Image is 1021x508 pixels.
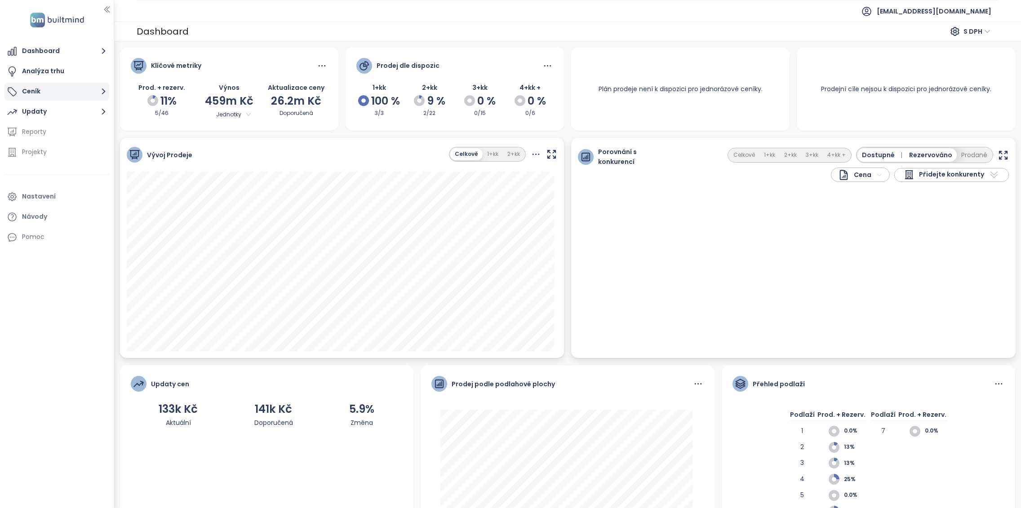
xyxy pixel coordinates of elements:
span: S DPH [963,25,990,38]
span: 9 % [427,93,445,110]
button: 4+kk + [823,149,850,161]
div: Podlaží [790,410,815,426]
span: 0.0% [844,491,866,499]
span: 0 % [477,93,496,110]
div: 7 [871,426,896,442]
div: Projekty [22,146,47,158]
div: Aktuální [159,418,198,428]
img: logo [27,11,87,29]
a: Reporty [4,123,109,141]
div: Prodej dle dispozic [377,61,439,71]
div: Pomoc [4,228,109,246]
div: 0/15 [457,109,503,118]
span: Rezervováno [909,150,952,160]
span: Prod. + rezerv. [138,83,185,92]
div: Doporučená [254,418,293,428]
div: Pomoc [22,231,44,243]
button: Dashboard [4,42,109,60]
div: Analýza trhu [22,66,64,77]
div: 0/6 [507,109,553,118]
span: 4+kk + [519,83,541,92]
span: 0.0% [925,427,947,435]
div: 3/3 [356,109,402,118]
span: Vývoj Prodeje [147,150,192,160]
div: Klíčové metriky [151,61,201,71]
span: 25% [844,475,866,484]
div: 1 [790,426,815,442]
div: Přehled podlaží [753,379,805,389]
button: Celkově [729,149,759,161]
div: Podlaží [871,410,896,426]
button: 1+kk [483,148,503,160]
div: Prod. + Rezerv. [817,410,866,426]
span: 0 % [528,93,546,110]
div: Prodej podle podlahové plochy [452,379,555,389]
span: 0.0% [844,427,866,435]
span: 1+kk [373,83,386,92]
span: 100 % [371,93,400,110]
button: 1+kk [759,149,780,161]
div: Nastavení [22,191,56,202]
span: Dostupné [862,150,906,160]
div: 141k Kč [254,401,293,418]
button: Ceník [4,83,109,101]
div: 4 [790,474,815,490]
a: Nastavení [4,188,109,206]
span: 2+kk [422,83,437,92]
div: 133k Kč [159,401,198,418]
div: 2/22 [407,109,453,118]
a: Analýza trhu [4,62,109,80]
span: [EMAIL_ADDRESS][DOMAIN_NAME] [877,0,991,22]
button: Prodané [957,148,992,162]
span: 13% [844,443,866,451]
a: Návody [4,208,109,226]
span: 13% [844,459,866,468]
div: Updaty [22,106,47,117]
span: Přidejte konkurenty [919,169,984,180]
button: 2+kk [503,148,524,160]
div: Reporty [22,126,46,137]
div: Prodejní cíle nejsou k dispozici pro jednorázové ceníky. [810,73,1002,105]
span: Jednotky [205,110,253,119]
div: Plán prodeje není k dispozici pro jednorázové ceníky. [588,73,773,105]
div: 5.9% [349,401,374,418]
div: Aktualizace ceny [265,83,327,93]
div: 3 [790,458,815,474]
span: 11% [160,93,177,110]
button: Updaty [4,103,109,121]
button: 2+kk [780,149,801,161]
span: 459m Kč [205,93,253,108]
div: Prod. + Rezerv. [898,410,947,426]
a: Projekty [4,143,109,161]
div: Změna [349,418,374,428]
div: 2 [790,442,815,458]
div: Doporučená [265,109,327,118]
span: 3+kk [472,83,488,92]
span: Porovnání s konkurencí [598,147,652,167]
div: Updaty cen [151,379,189,389]
span: 26.2m Kč [271,93,321,108]
div: Návody [22,211,47,222]
div: Dashboard [137,23,189,40]
span: | [901,150,902,159]
button: 3+kk [801,149,823,161]
div: Cena [838,169,871,181]
div: Výnos [198,83,260,93]
div: 5/46 [131,109,193,118]
button: Celkově [450,148,483,160]
div: 5 [790,490,815,506]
